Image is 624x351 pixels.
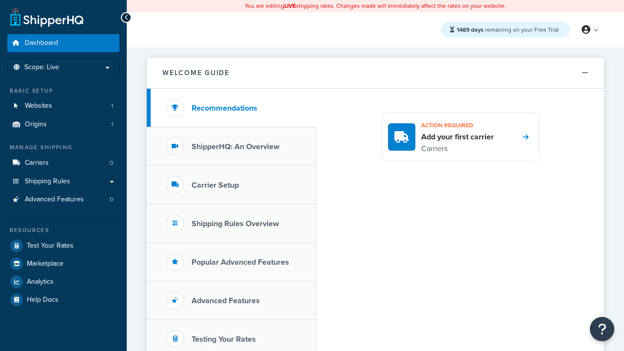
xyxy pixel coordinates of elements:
[421,132,494,142] h4: Add your first carrier
[421,119,494,132] h3: Action required
[421,142,494,155] p: Carriers
[7,87,119,95] div: Basic Setup
[7,226,119,234] div: Resources
[7,291,119,309] a: Help Docs
[192,335,256,344] h3: Testing Your Rates
[7,237,119,254] a: Test Your Rates
[111,102,113,110] span: 1
[25,159,49,167] span: Carriers
[284,1,296,10] b: LIVE
[192,142,279,151] h3: ShipperHQ: An Overview
[27,296,58,304] span: Help Docs
[192,258,289,267] h3: Popular Advanced Features
[457,25,484,34] strong: 1469 days
[7,154,119,172] li: Carriers
[110,159,113,167] span: 0
[7,173,119,191] a: Shipping Rules
[7,116,119,134] li: Origins
[25,120,47,129] span: Origins
[7,191,119,209] li: Advanced Features
[25,102,52,110] span: Websites
[162,69,230,77] h2: Welcome Guide
[7,97,119,115] li: Websites
[7,34,119,52] a: Dashboard
[590,317,614,341] button: Open Resource Center
[192,296,260,305] h3: Advanced Features
[7,191,119,209] a: Advanced Features0
[25,39,58,47] span: Dashboard
[25,195,84,204] span: Advanced Features
[7,255,119,273] a: Marketplace
[27,260,63,268] span: Marketplace
[192,219,279,228] h3: Shipping Rules Overview
[7,143,119,152] div: Manage Shipping
[25,177,70,186] span: Shipping Rules
[111,120,113,129] span: 1
[27,278,54,286] span: Analytics
[7,97,119,115] a: Websites1
[27,242,74,250] span: Test Your Rates
[192,181,239,190] h3: Carrier Setup
[7,116,119,134] a: Origins1
[7,154,119,172] a: Carriers0
[192,104,257,113] h3: Recommendations
[147,58,604,89] button: Welcome Guide
[110,195,113,204] span: 0
[24,63,59,72] span: Scope: Live
[7,273,119,291] a: Analytics
[457,25,559,34] span: remaining on your Free Trial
